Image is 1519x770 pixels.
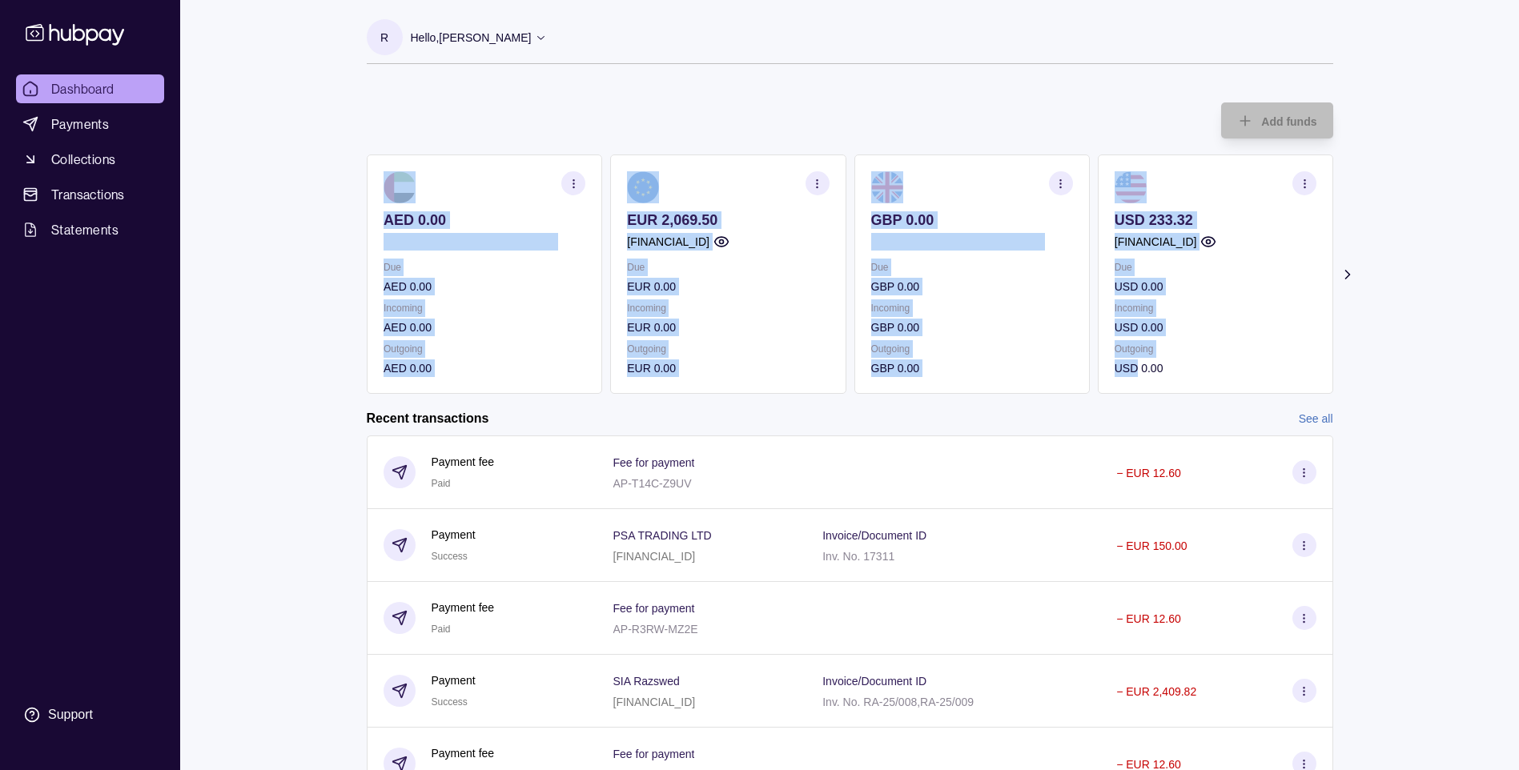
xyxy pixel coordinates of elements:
span: Payments [51,114,109,134]
p: AP-R3RW-MZ2E [613,623,698,636]
p: Payment [432,526,476,543]
span: Paid [432,478,451,489]
p: Incoming [1114,299,1316,317]
p: Inv. No. 17311 [822,550,894,563]
p: − EUR 2,409.82 [1116,685,1196,698]
p: Fee for payment [613,602,695,615]
p: AED 0.00 [384,211,585,229]
p: AED 0.00 [384,319,585,336]
p: Incoming [870,299,1072,317]
p: Payment fee [432,599,495,616]
p: R [380,29,388,46]
span: Add funds [1261,115,1316,128]
p: Due [384,259,585,276]
p: Due [870,259,1072,276]
p: Fee for payment [613,748,695,760]
p: GBP 0.00 [870,359,1072,377]
p: GBP 0.00 [870,211,1072,229]
p: USD 0.00 [1114,278,1316,295]
p: Payment fee [432,453,495,471]
p: − EUR 12.60 [1116,612,1181,625]
p: Outgoing [627,340,829,358]
p: EUR 0.00 [627,359,829,377]
img: ae [384,171,416,203]
span: Success [432,551,468,562]
span: Paid [432,624,451,635]
p: Payment fee [432,744,495,762]
p: Incoming [627,299,829,317]
p: [FINANCIAL_ID] [613,550,696,563]
p: USD 233.32 [1114,211,1316,229]
p: Outgoing [870,340,1072,358]
p: EUR 0.00 [627,319,829,336]
p: − EUR 150.00 [1116,539,1187,552]
p: Due [627,259,829,276]
p: Fee for payment [613,456,695,469]
p: Inv. No. RA-25/008,RA-25/009 [822,696,974,708]
a: Support [16,698,164,732]
span: Transactions [51,185,125,204]
p: AED 0.00 [384,278,585,295]
span: Success [432,696,468,708]
a: Statements [16,215,164,244]
p: USD 0.00 [1114,359,1316,377]
button: Add funds [1221,102,1332,138]
p: AP-T14C-Z9UV [613,477,692,490]
span: Statements [51,220,119,239]
a: Collections [16,145,164,174]
a: Transactions [16,180,164,209]
p: Due [1114,259,1316,276]
a: Payments [16,110,164,138]
span: Collections [51,150,115,169]
p: − EUR 12.60 [1116,467,1181,479]
p: [FINANCIAL_ID] [627,233,709,251]
img: eu [627,171,659,203]
p: SIA Razswed [613,675,680,688]
p: EUR 0.00 [627,278,829,295]
a: Dashboard [16,74,164,103]
div: Support [48,706,93,724]
p: GBP 0.00 [870,319,1072,336]
p: GBP 0.00 [870,278,1072,295]
a: See all [1299,410,1333,427]
p: AED 0.00 [384,359,585,377]
p: Payment [432,672,476,689]
p: Outgoing [1114,340,1316,358]
p: PSA TRADING LTD [613,529,712,542]
p: Incoming [384,299,585,317]
p: EUR 2,069.50 [627,211,829,229]
p: Hello, [PERSON_NAME] [411,29,532,46]
img: us [1114,171,1146,203]
p: Outgoing [384,340,585,358]
p: Invoice/Document ID [822,675,926,688]
span: Dashboard [51,79,115,98]
p: [FINANCIAL_ID] [613,696,696,708]
img: gb [870,171,902,203]
p: [FINANCIAL_ID] [1114,233,1196,251]
p: Invoice/Document ID [822,529,926,542]
h2: Recent transactions [367,410,489,427]
p: USD 0.00 [1114,319,1316,336]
